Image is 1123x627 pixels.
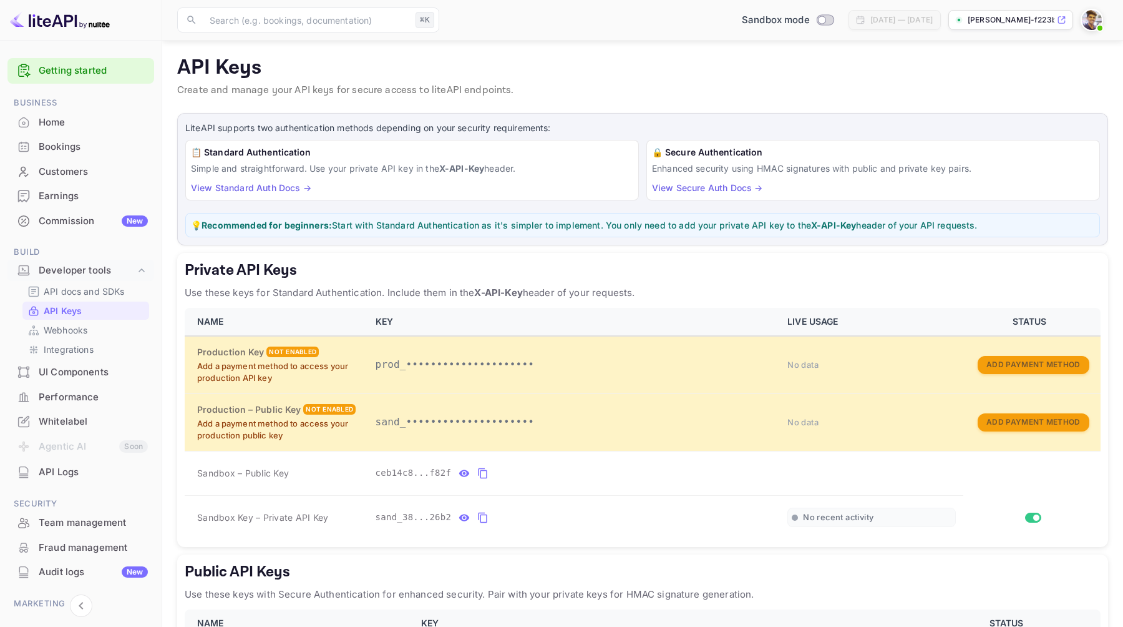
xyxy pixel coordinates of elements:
h5: Public API Keys [185,562,1101,582]
div: API Keys [22,302,149,320]
div: Commission [39,214,148,229]
div: Earnings [39,189,148,204]
img: LiteAPI logo [10,10,110,30]
a: View Secure Auth Docs → [652,182,762,193]
div: Bookings [39,140,148,154]
span: Marketing [7,597,154,611]
input: Search (e.g. bookings, documentation) [202,7,411,32]
div: API docs and SDKs [22,282,149,300]
div: ⌘K [416,12,434,28]
a: Add Payment Method [978,358,1089,369]
span: No recent activity [803,512,873,523]
div: API Logs [7,460,154,485]
div: New [122,215,148,227]
p: Simple and straightforward. Use your private API key in the header. [191,162,633,175]
a: Earnings [7,184,154,207]
a: Getting started [39,64,148,78]
p: Add a payment method to access your production API key [197,360,361,385]
div: New [122,566,148,578]
p: Add a payment method to access your production public key [197,418,361,442]
button: Add Payment Method [978,413,1089,432]
th: LIVE USAGE [780,308,963,336]
a: CommissionNew [7,209,154,232]
h6: Production Key [197,345,264,359]
p: prod_••••••••••••••••••••• [376,357,773,372]
div: Whitelabel [39,415,148,429]
div: Not enabled [303,404,356,415]
h6: Production – Public Key [197,403,301,417]
div: Getting started [7,58,154,84]
strong: X-API-Key [811,220,856,230]
span: Sandbox – Public Key [197,467,289,480]
div: Audit logsNew [7,560,154,585]
th: STATUS [963,308,1101,336]
p: Create and manage your API keys for secure access to liteAPI endpoints. [177,83,1108,98]
p: [PERSON_NAME]-f223b.n... [968,14,1054,26]
div: Team management [39,516,148,530]
p: API docs and SDKs [44,285,125,298]
div: Integrations [22,340,149,358]
a: Add Payment Method [978,416,1089,427]
strong: Recommended for beginners: [202,220,332,230]
div: Home [39,116,148,130]
div: Bookings [7,135,154,159]
p: sand_••••••••••••••••••••• [376,415,773,430]
a: View Standard Auth Docs → [191,182,311,193]
div: API Logs [39,465,148,480]
p: Webhooks [44,323,87,337]
a: Performance [7,385,154,408]
a: Webhooks [27,323,144,337]
p: LiteAPI supports two authentication methods depending on your security requirements: [185,121,1100,135]
div: Performance [39,390,148,405]
div: Customers [39,165,148,179]
p: Integrations [44,343,94,356]
div: Home [7,111,154,135]
table: private api keys table [185,308,1101,540]
div: Switch to Production mode [737,13,839,27]
div: [DATE] — [DATE] [870,14,933,26]
div: UI Components [39,365,148,380]
div: Not enabled [266,347,319,357]
span: Business [7,96,154,110]
span: No data [787,360,819,370]
span: Sandbox mode [742,13,810,27]
span: Build [7,245,154,259]
p: Use these keys with Secure Authentication for enhanced security. Pair with your private keys for ... [185,587,1101,602]
p: API Keys [44,304,82,317]
a: Fraud management [7,536,154,559]
div: Audit logs [39,565,148,580]
a: Audit logsNew [7,560,154,583]
h5: Private API Keys [185,260,1101,280]
span: Security [7,497,154,511]
a: UI Components [7,360,154,383]
a: Integrations [27,343,144,356]
a: API Logs [7,460,154,483]
div: Developer tools [39,264,135,278]
div: Whitelabel [7,410,154,434]
a: Customers [7,160,154,183]
strong: X-API-Key [474,287,522,299]
button: Add Payment Method [978,356,1089,374]
span: Sandbox Key – Private API Key [197,512,328,523]
span: No data [787,417,819,427]
div: Webhooks [22,321,149,339]
div: Performance [7,385,154,410]
a: Team management [7,511,154,534]
p: 💡 Start with Standard Authentication as it's simpler to implement. You only need to add your priv... [191,219,1094,232]
span: ceb14c8...f82f [376,467,452,480]
p: API Keys [177,56,1108,81]
a: API docs and SDKs [27,285,144,298]
div: Earnings [7,184,154,209]
h6: 🔒 Secure Authentication [652,146,1094,159]
h6: 📋 Standard Authentication [191,146,633,159]
strong: X-API-Key [439,163,484,174]
a: Home [7,111,154,134]
p: Enhanced security using HMAC signatures with public and private key pairs. [652,162,1094,175]
a: API Keys [27,304,144,317]
div: Customers [7,160,154,184]
div: Fraud management [39,541,148,555]
span: sand_38...26b2 [376,511,452,524]
button: Collapse navigation [70,595,92,617]
img: Vinamra Sharma [1082,10,1102,30]
div: Fraud management [7,536,154,560]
